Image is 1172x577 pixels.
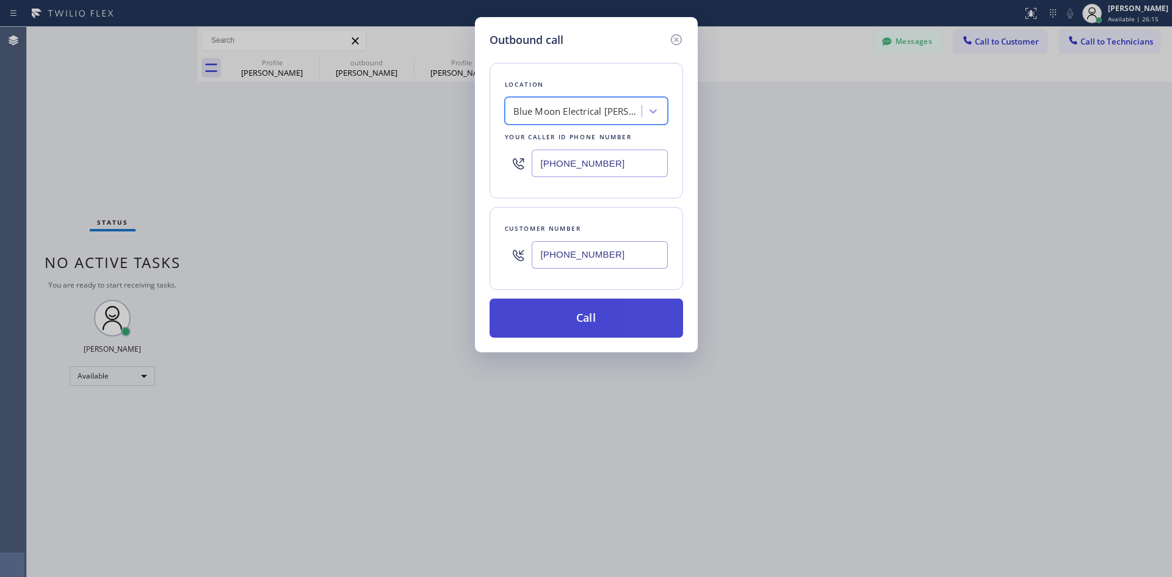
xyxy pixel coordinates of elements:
div: Your caller id phone number [505,131,668,143]
input: (123) 456-7890 [532,150,668,177]
h5: Outbound call [490,32,563,48]
input: (123) 456-7890 [532,241,668,269]
button: Call [490,299,683,338]
div: Blue Moon Electrical [PERSON_NAME][GEOGRAPHIC_DATA] [513,104,642,118]
div: Customer number [505,222,668,235]
div: Location [505,78,668,91]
